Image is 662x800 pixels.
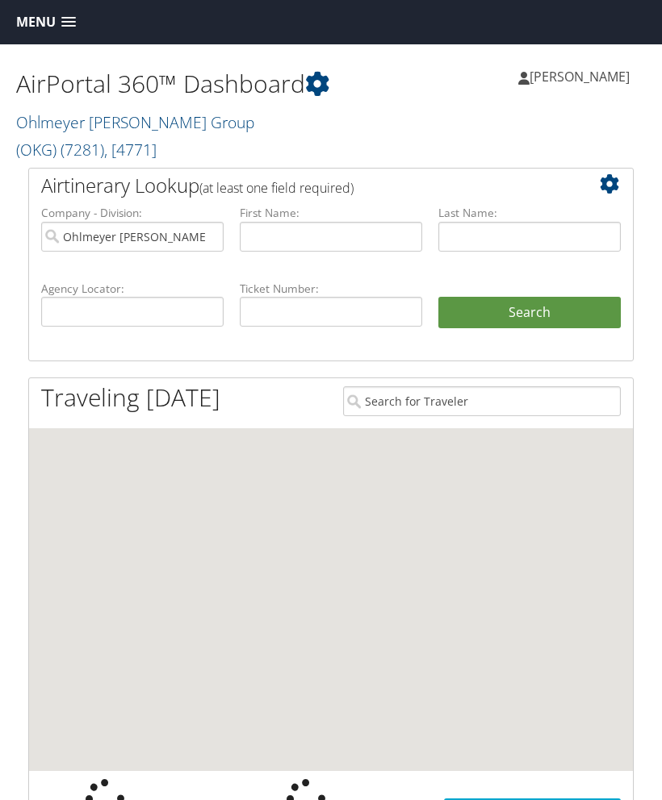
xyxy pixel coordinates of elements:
[8,9,84,35] a: Menu
[104,139,157,160] span: , [ 4771 ]
[438,205,621,221] label: Last Name:
[240,281,422,297] label: Ticket Number:
[61,139,104,160] span: ( 7281 )
[530,68,630,85] span: [PERSON_NAME]
[16,67,331,101] h1: AirPortal 360™ Dashboard
[343,386,621,416] input: Search for Traveler
[518,52,646,101] a: [PERSON_NAME]
[41,172,571,199] h2: Airtinerary Lookup
[240,205,422,221] label: First Name:
[16,15,56,30] span: Menu
[41,281,224,297] label: Agency Locator:
[16,111,254,160] a: Ohlmeyer [PERSON_NAME] Group (OKG)
[438,297,621,329] button: Search
[41,381,220,415] h1: Traveling [DATE]
[199,179,354,197] span: (at least one field required)
[41,205,224,221] label: Company - Division:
